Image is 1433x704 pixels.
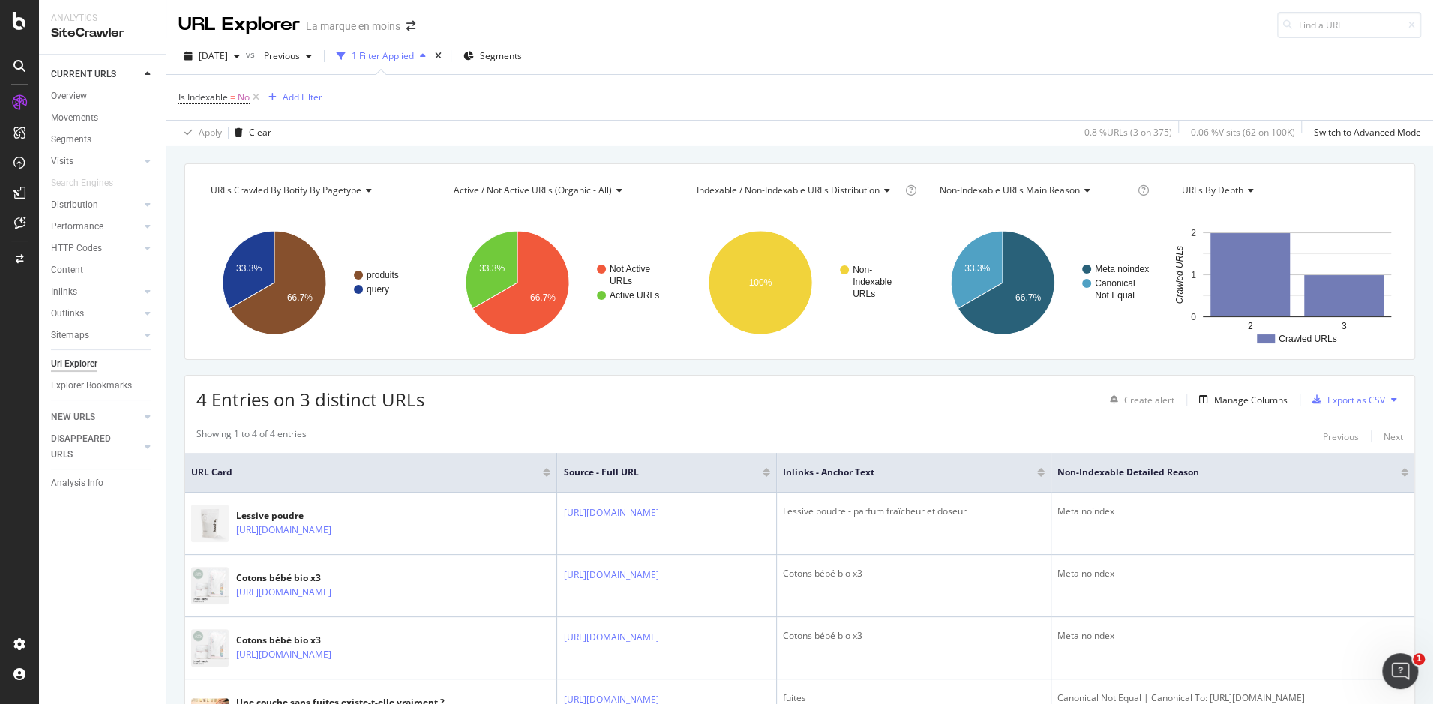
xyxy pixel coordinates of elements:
span: Segments [480,49,522,62]
svg: A chart. [1168,217,1403,348]
text: 33.3% [236,263,262,274]
div: Previous [1323,430,1359,443]
text: URLs [610,276,632,286]
a: Overview [51,88,155,104]
button: Next [1384,427,1403,445]
div: Sitemaps [51,328,89,343]
span: URLs Crawled By Botify By pagetype [211,184,361,196]
div: Lessive poudre - parfum fraîcheur et doseur [783,505,1045,518]
input: Find a URL [1277,12,1421,38]
span: 2025 Aug. 31st [199,49,228,62]
button: Previous [258,44,318,68]
div: NEW URLS [51,409,95,425]
div: Cotons bébé bio x3 [236,634,380,647]
text: Crawled URLs [1279,334,1336,344]
div: Analytics [51,12,154,25]
div: Cotons bébé bio x3 [783,629,1045,643]
h4: Non-Indexable URLs Main Reason [936,178,1135,202]
button: Previous [1323,427,1359,445]
a: CURRENT URLS [51,67,140,82]
div: Meta noindex [1057,629,1408,643]
span: = [230,91,235,103]
span: Indexable / Non-Indexable URLs distribution [697,184,880,196]
a: [URL][DOMAIN_NAME] [563,505,658,520]
button: Switch to Advanced Mode [1308,121,1421,145]
text: Not Equal [1095,290,1135,301]
text: Non- [853,265,872,275]
div: SiteCrawler [51,25,154,42]
div: Performance [51,219,103,235]
a: Performance [51,219,140,235]
text: 33.3% [479,263,505,274]
div: Switch to Advanced Mode [1314,126,1421,139]
span: Source - Full URL [563,466,739,479]
a: [URL][DOMAIN_NAME] [563,568,658,583]
text: query [367,284,389,295]
div: Segments [51,132,91,148]
div: Movements [51,110,98,126]
svg: A chart. [682,217,918,348]
text: URLs [853,289,875,299]
a: [URL][DOMAIN_NAME] [236,585,331,600]
button: Manage Columns [1193,391,1288,409]
div: CURRENT URLS [51,67,116,82]
a: Analysis Info [51,475,155,491]
h4: URLs by Depth [1179,178,1390,202]
div: Meta noindex [1057,505,1408,518]
div: Lessive poudre [236,509,380,523]
button: Clear [229,121,271,145]
text: 66.7% [530,292,556,303]
text: Meta noindex [1095,264,1149,274]
div: A chart. [439,217,675,348]
span: Active / Not Active URLs (organic - all) [454,184,612,196]
text: 0 [1191,312,1196,322]
text: Active URLs [610,290,659,301]
h4: URLs Crawled By Botify By pagetype [208,178,418,202]
div: 0.06 % Visits ( 62 on 100K ) [1191,126,1295,139]
div: times [432,49,445,64]
a: Content [51,262,155,278]
text: 100% [748,277,772,288]
img: main image [191,505,229,542]
a: Visits [51,154,140,169]
div: Search Engines [51,175,113,191]
h4: Active / Not Active URLs [451,178,661,202]
div: Add Filter [283,91,322,103]
span: Inlinks - Anchor Text [783,466,1015,479]
div: Create alert [1124,394,1174,406]
a: [URL][DOMAIN_NAME] [236,647,331,662]
text: 66.7% [287,292,313,303]
img: main image [191,629,229,667]
a: Search Engines [51,175,128,191]
span: vs [246,48,258,61]
div: Showing 1 to 4 of 4 entries [196,427,307,445]
div: 1 Filter Applied [352,49,414,62]
a: Outlinks [51,306,140,322]
text: Indexable [853,277,892,287]
span: Non-Indexable Detailed Reason [1057,466,1378,479]
div: Overview [51,88,87,104]
div: 0.8 % URLs ( 3 on 375 ) [1084,126,1172,139]
span: Previous [258,49,300,62]
div: La marque en moins [306,19,400,34]
button: [DATE] [178,44,246,68]
div: Clear [249,126,271,139]
a: [URL][DOMAIN_NAME] [563,630,658,645]
a: HTTP Codes [51,241,140,256]
div: Manage Columns [1214,394,1288,406]
h4: Indexable / Non-Indexable URLs Distribution [694,178,902,202]
text: 66.7% [1015,292,1041,303]
a: Explorer Bookmarks [51,378,155,394]
div: DISAPPEARED URLS [51,431,127,463]
div: Distribution [51,197,98,213]
img: main image [191,567,229,604]
div: HTTP Codes [51,241,102,256]
button: Add Filter [262,88,322,106]
div: Visits [51,154,73,169]
div: Explorer Bookmarks [51,378,132,394]
div: Content [51,262,83,278]
div: A chart. [196,217,432,348]
span: 4 Entries on 3 distinct URLs [196,387,424,412]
